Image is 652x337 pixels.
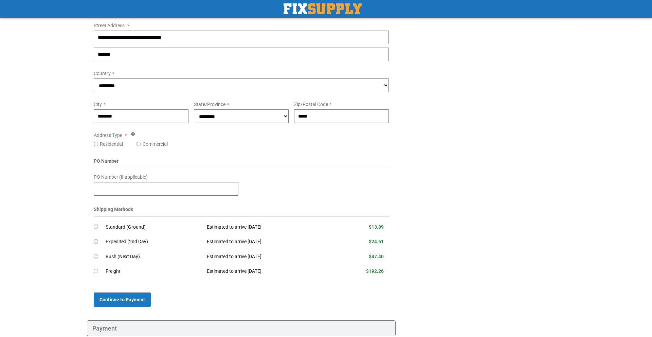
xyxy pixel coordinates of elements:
td: Standard (Ground) [106,220,202,235]
div: PO Number [94,158,389,168]
td: Estimated to arrive [DATE] [202,220,333,235]
span: City [94,102,102,107]
button: Continue to Payment [94,292,151,307]
span: $192.26 [366,268,384,274]
span: Zip/Postal Code [294,102,328,107]
span: $24.61 [369,239,384,244]
img: Fix Industrial Supply [284,3,362,14]
td: Expedited (2nd Day) [106,234,202,249]
label: Commercial [143,141,168,147]
td: Rush (Next Day) [106,249,202,264]
td: Freight [106,264,202,279]
span: State/Province [194,102,225,107]
td: Estimated to arrive [DATE] [202,234,333,249]
span: $13.89 [369,224,384,230]
span: PO Number (if applicable) [94,174,148,180]
span: $47.40 [369,254,384,259]
td: Estimated to arrive [DATE] [202,249,333,264]
a: store logo [284,3,362,14]
label: Residential [100,141,123,147]
span: Continue to Payment [99,297,145,302]
span: Street Address [94,23,125,28]
td: Estimated to arrive [DATE] [202,264,333,279]
div: Shipping Methods [94,206,389,216]
span: Address Type [94,132,122,138]
div: Payment [87,320,396,337]
span: Country [94,71,111,76]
